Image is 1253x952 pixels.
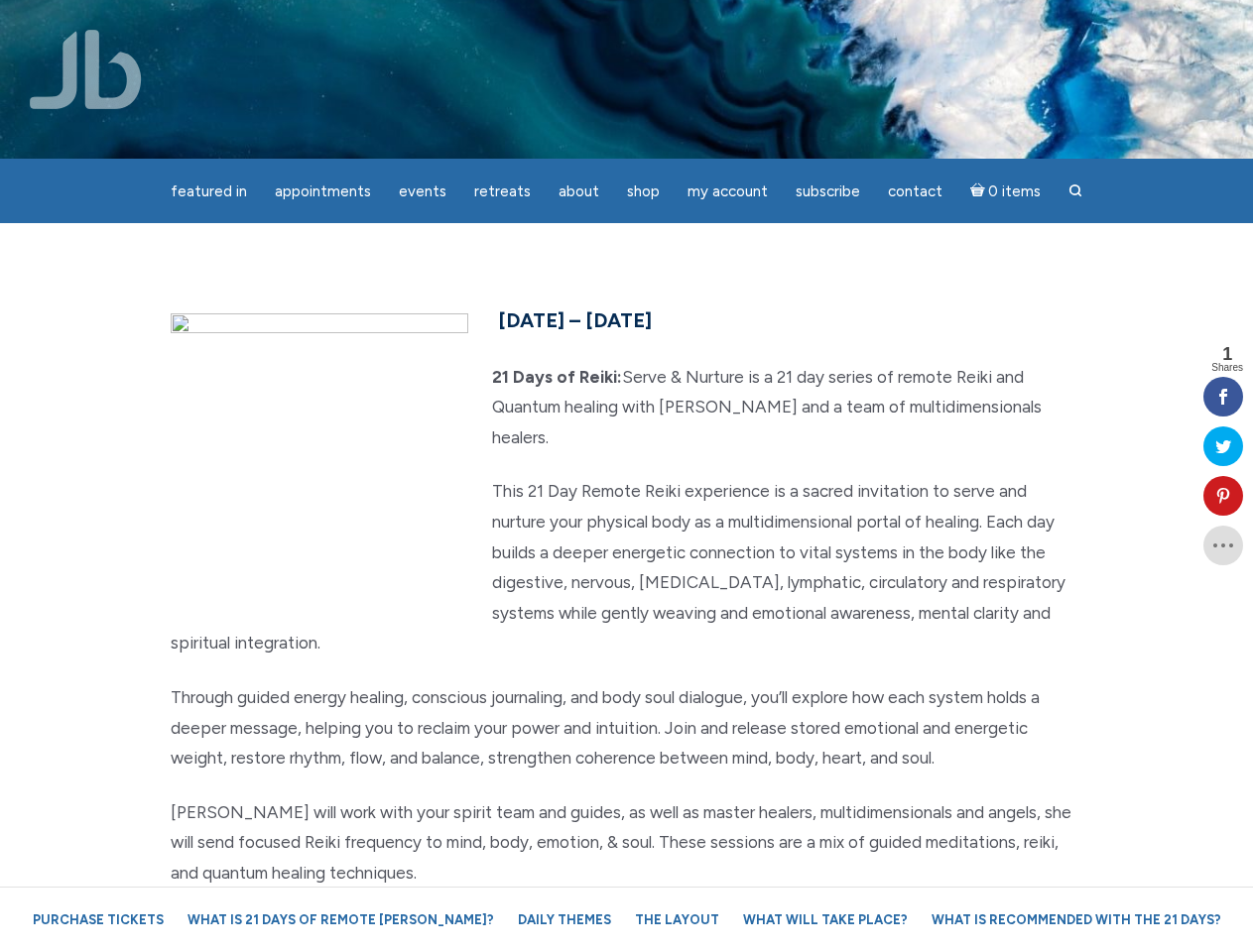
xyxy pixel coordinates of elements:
span: Subscribe [796,182,860,200]
p: This 21 Day Remote Reiki experience is a sacred invitation to serve and nurture your physical bod... [171,476,1083,658]
span: Events [399,182,446,200]
a: Appointments [263,173,383,211]
p: Through guided energy healing, conscious journaling, and body soul dialogue, you’ll explore how e... [171,682,1083,773]
a: Retreats [462,173,543,211]
a: Subscribe [784,173,872,211]
a: What is 21 Days of Remote [PERSON_NAME]? [178,902,504,937]
span: Shop [627,182,660,200]
a: About [547,173,611,211]
span: My Account [688,182,768,200]
a: Cart0 items [958,171,1054,211]
a: What is recommended with the 21 Days? [922,902,1231,937]
span: Contact [888,182,942,200]
a: Shop [615,173,672,211]
span: featured in [171,182,247,200]
p: Serve & Nurture is a 21 day series of remote Reiki and Quantum healing with [PERSON_NAME] and a t... [171,362,1083,453]
span: About [559,182,599,200]
a: featured in [159,173,259,211]
a: Contact [876,173,954,211]
i: Cart [970,182,989,200]
a: What will take place? [733,902,918,937]
span: Appointments [275,182,371,200]
img: Jamie Butler. The Everyday Medium [30,30,142,109]
strong: 21 Days of Reiki: [492,367,622,387]
span: Retreats [474,182,531,200]
a: Events [387,173,458,211]
a: Daily Themes [508,902,621,937]
span: 1 [1211,345,1243,363]
span: Shares [1211,363,1243,373]
p: [PERSON_NAME] will work with your spirit team and guides, as well as master healers, multidimensi... [171,797,1083,889]
a: The Layout [625,902,729,937]
span: [DATE] – [DATE] [498,308,652,332]
span: 0 items [988,184,1041,199]
a: My Account [676,173,780,211]
a: Purchase Tickets [23,902,174,937]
